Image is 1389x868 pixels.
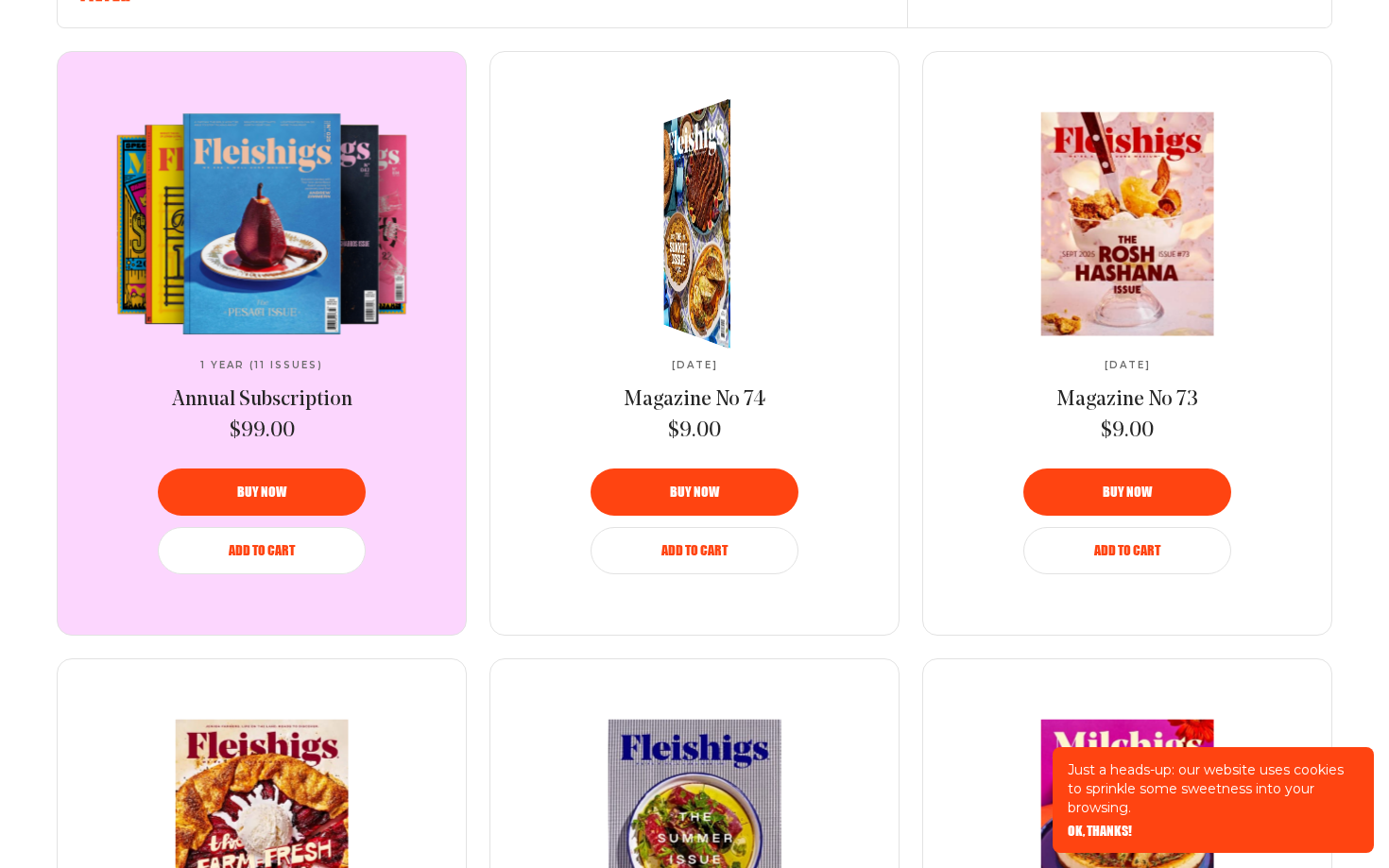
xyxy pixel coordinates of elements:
[624,386,765,415] a: Magazine No 74
[672,360,718,371] span: [DATE]
[158,468,366,516] button: Buy now
[1068,760,1359,817] p: Just a heads-up: our website uses cookies to sprinkle some sweetness into your browsing.
[1103,485,1152,499] span: Buy now
[670,485,719,499] span: Buy now
[624,389,765,411] span: Magazine No 74
[200,360,323,371] span: 1 Year (11 Issues)
[1056,389,1198,411] span: Magazine No 73
[1105,360,1151,371] span: [DATE]
[591,527,798,574] button: Add to Cart
[158,527,366,574] button: Add to Cart
[237,485,286,499] span: Buy now
[229,544,295,557] span: Add to Cart
[104,112,420,335] img: Annual Subscription
[969,111,1286,335] img: Magazine No 73
[1023,527,1231,574] button: Add to Cart
[1101,417,1154,446] span: $9.00
[643,85,765,362] img: Magazine No 74
[591,468,798,516] button: Buy now
[668,417,721,446] span: $9.00
[661,544,728,557] span: Add to Cart
[1068,825,1132,838] button: OK, THANKS!
[645,85,768,362] img: Magazine No 74
[537,112,852,335] a: Magazine No 74Magazine No 74
[172,386,352,415] a: Annual Subscription
[969,112,1285,335] a: Magazine No 73Magazine No 73
[1056,386,1198,415] a: Magazine No 73
[1023,468,1231,516] button: Buy now
[230,417,295,446] span: $99.00
[1094,544,1160,557] span: Add to Cart
[104,112,420,335] a: Annual SubscriptionAnnual Subscription
[172,389,352,411] span: Annual Subscription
